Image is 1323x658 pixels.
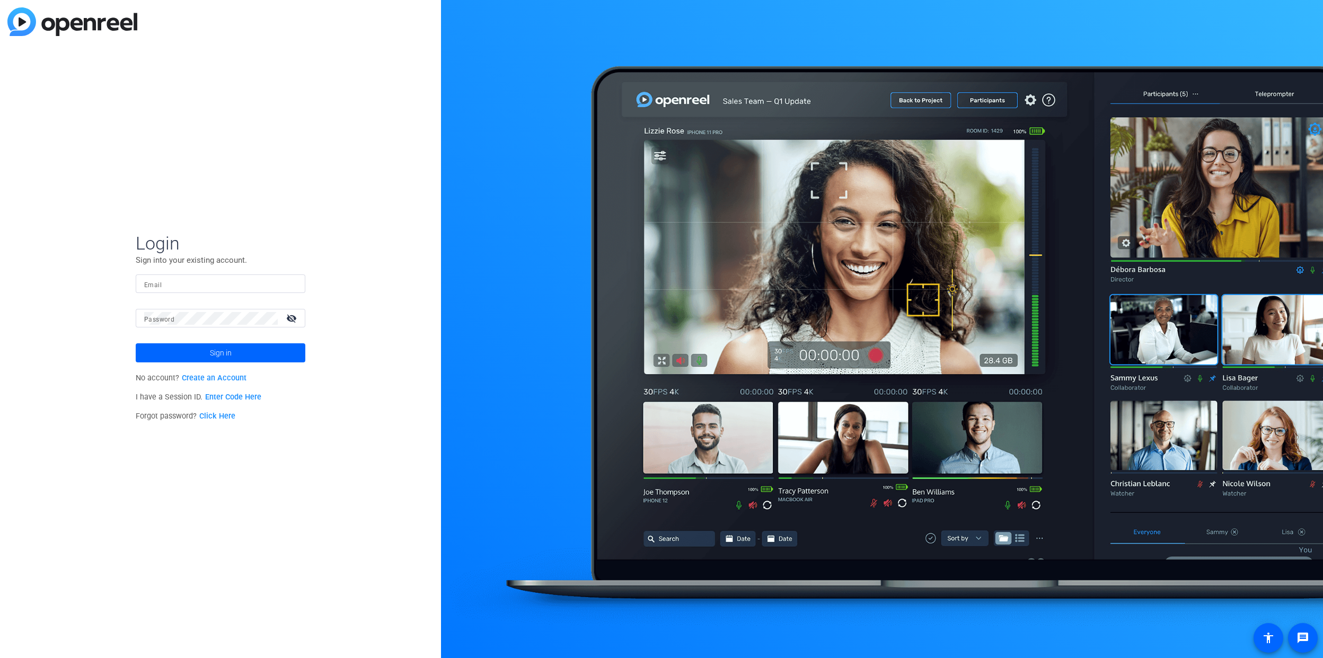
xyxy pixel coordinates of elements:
[1262,632,1275,644] mat-icon: accessibility
[136,343,305,362] button: Sign in
[136,254,305,266] p: Sign into your existing account.
[144,281,162,289] mat-label: Email
[199,412,235,421] a: Click Here
[144,278,297,290] input: Enter Email Address
[136,393,261,402] span: I have a Session ID.
[182,374,246,383] a: Create an Account
[136,232,305,254] span: Login
[210,340,232,366] span: Sign in
[144,316,174,323] mat-label: Password
[1296,632,1309,644] mat-icon: message
[205,393,261,402] a: Enter Code Here
[136,374,246,383] span: No account?
[280,310,305,326] mat-icon: visibility_off
[136,412,235,421] span: Forgot password?
[7,7,137,36] img: blue-gradient.svg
